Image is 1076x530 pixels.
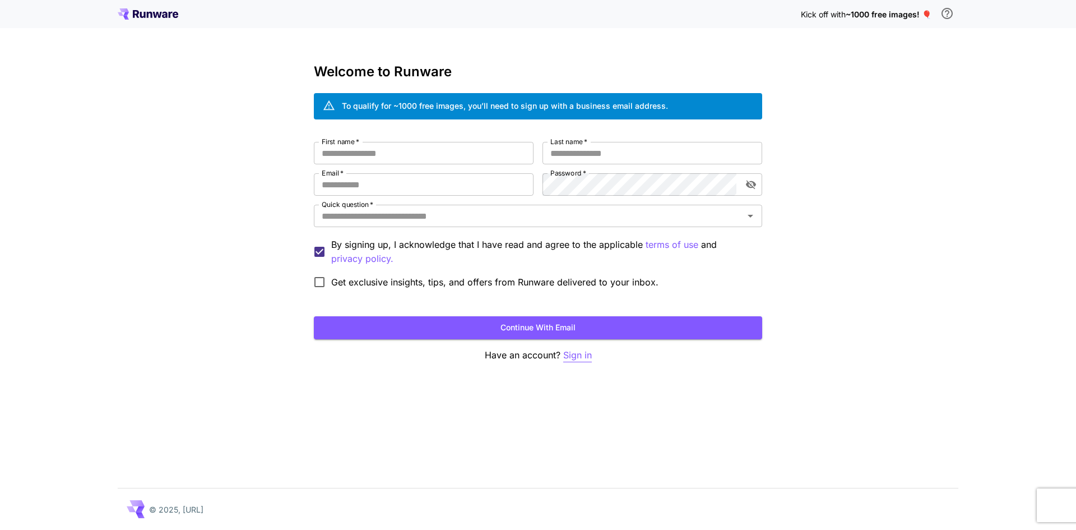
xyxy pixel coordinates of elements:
button: Open [743,208,758,224]
button: toggle password visibility [741,174,761,195]
label: Quick question [322,200,373,209]
div: To qualify for ~1000 free images, you’ll need to sign up with a business email address. [342,100,668,112]
span: Kick off with [801,10,846,19]
h3: Welcome to Runware [314,64,762,80]
label: First name [322,137,359,146]
label: Password [550,168,586,178]
p: By signing up, I acknowledge that I have read and agree to the applicable and [331,238,753,266]
label: Email [322,168,344,178]
p: privacy policy. [331,252,393,266]
button: Continue with email [314,316,762,339]
p: Have an account? [314,348,762,362]
button: By signing up, I acknowledge that I have read and agree to the applicable and privacy policy. [646,238,698,252]
span: ~1000 free images! 🎈 [846,10,931,19]
p: © 2025, [URL] [149,504,203,515]
button: In order to qualify for free credit, you need to sign up with a business email address and click ... [936,2,958,25]
p: terms of use [646,238,698,252]
span: Get exclusive insights, tips, and offers from Runware delivered to your inbox. [331,275,658,289]
label: Last name [550,137,587,146]
button: By signing up, I acknowledge that I have read and agree to the applicable terms of use and [331,252,393,266]
button: Sign in [563,348,592,362]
